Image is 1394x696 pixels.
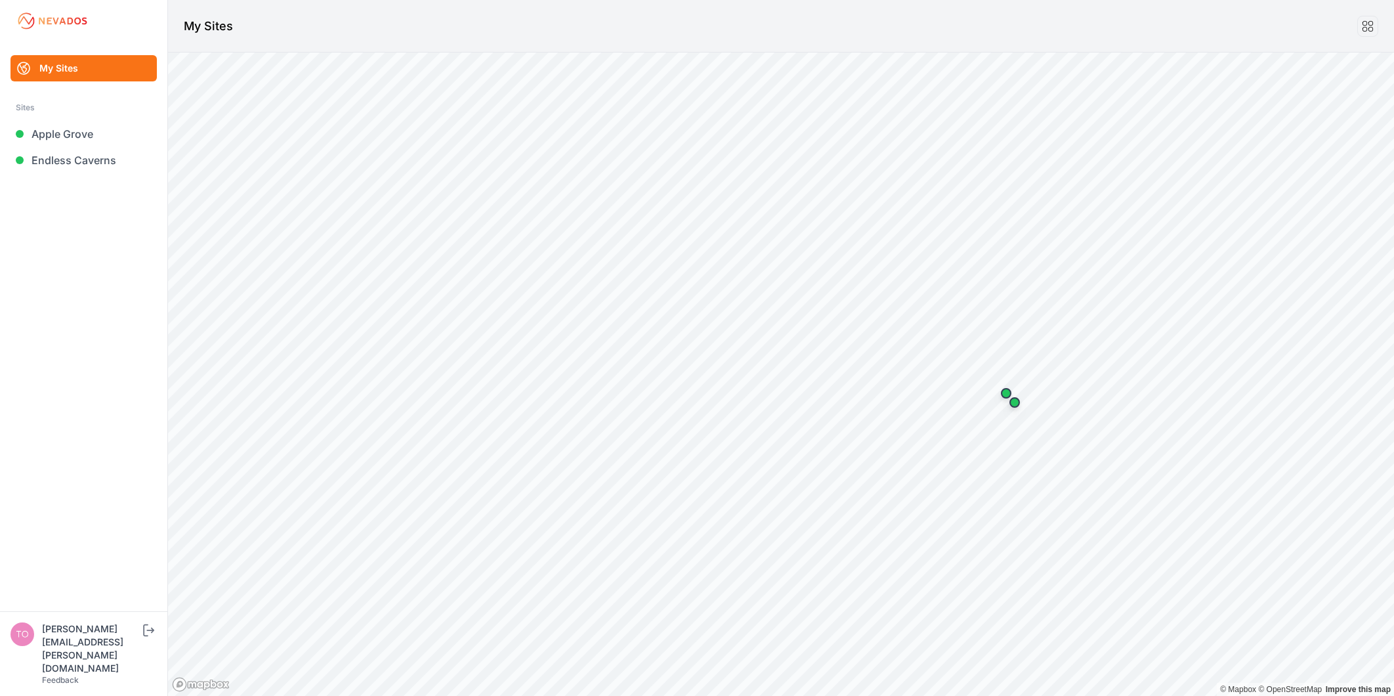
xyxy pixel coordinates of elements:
a: Apple Grove [11,121,157,147]
canvas: Map [168,53,1394,696]
a: My Sites [11,55,157,81]
img: tomasz.barcz@energix-group.com [11,622,34,646]
img: Nevados [16,11,89,32]
a: Endless Caverns [11,147,157,173]
a: Feedback [42,675,79,685]
a: Map feedback [1326,685,1391,694]
h1: My Sites [184,17,233,35]
div: [PERSON_NAME][EMAIL_ADDRESS][PERSON_NAME][DOMAIN_NAME] [42,622,140,675]
div: Sites [16,100,152,116]
div: Map marker [993,380,1019,406]
a: Mapbox logo [172,677,230,692]
a: Mapbox [1220,685,1256,694]
a: OpenStreetMap [1258,685,1322,694]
